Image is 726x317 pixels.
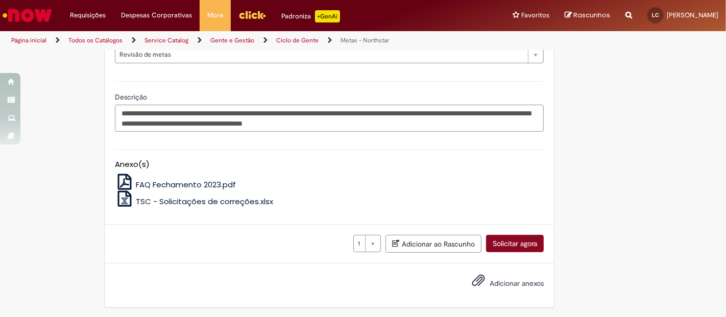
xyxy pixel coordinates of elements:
a: Ciclo de Gente [276,36,319,44]
div: Padroniza [281,10,340,22]
button: Solicitar agora [486,235,544,252]
span: Adicionar anexos [490,279,544,288]
a: FAQ Fechamento 2023.pdf [115,179,236,190]
img: ServiceNow [1,5,54,26]
a: Service Catalog [144,36,188,44]
span: Requisições [70,10,106,20]
a: 1 [353,235,381,252]
a: Rascunhos [565,11,610,20]
span: Favoritos [521,10,549,20]
button: Adicionar anexos [469,271,488,295]
a: TSC - Solicitações de correções.xlsx [115,196,274,207]
img: click_logo_yellow_360x200.png [238,7,266,22]
span: FAQ Fechamento 2023.pdf [136,179,236,190]
span: TSC - Solicitações de correções.xlsx [136,196,273,207]
a: Metas - Northstar [341,36,389,44]
span: Despesas Corporativas [121,10,192,20]
p: +GenAi [315,10,340,22]
a: Página inicial [11,36,46,44]
ul: Trilhas de página [8,31,476,50]
textarea: Descrição [115,105,544,132]
span: Revisão de metas [119,46,523,63]
span: More [207,10,223,20]
span: LC [652,12,659,18]
span: Rascunhos [573,10,610,20]
span: Descrição [115,92,149,102]
span: 1 [358,235,360,252]
h5: Anexo(s) [115,160,544,169]
a: Gente e Gestão [210,36,254,44]
span: [PERSON_NAME] [667,11,718,19]
a: Todos os Catálogos [68,36,123,44]
button: Adicionar ao Rascunho [385,235,481,253]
